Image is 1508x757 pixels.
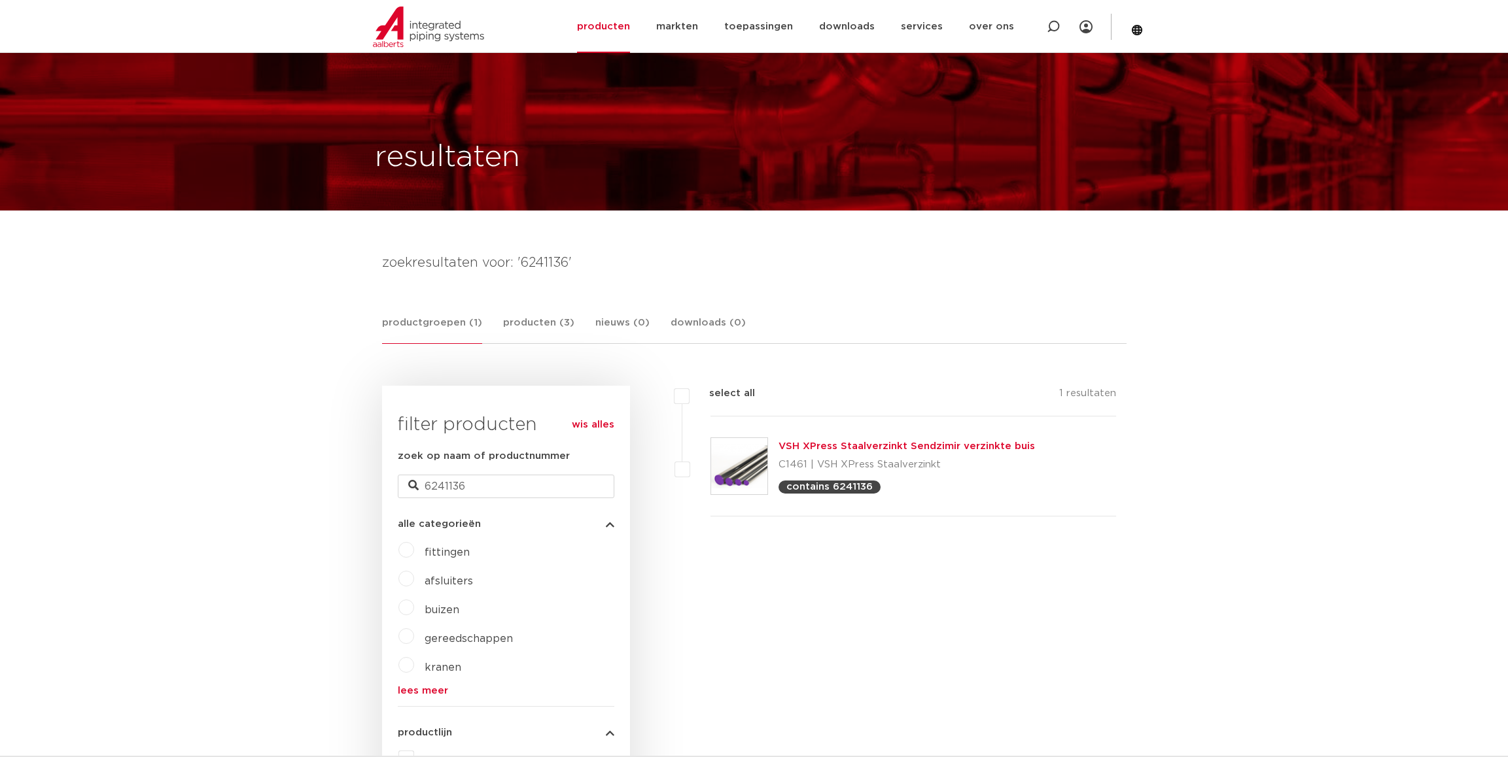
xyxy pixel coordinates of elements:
[398,728,452,737] span: productlijn
[572,417,614,433] a: wis alles
[779,441,1035,451] a: VSH XPress Staalverzinkt Sendzimir verzinkte buis
[711,438,767,494] img: Thumbnail for VSH XPress Staalverzinkt Sendzimir verzinkte buis
[398,412,614,438] h3: filter producten
[595,315,650,343] a: nieuws (0)
[425,605,459,615] a: buizen
[398,448,570,464] label: zoek op naam of productnummer
[398,519,614,529] button: alle categorieën
[425,633,513,644] a: gereedschappen
[503,315,574,343] a: producten (3)
[398,686,614,696] a: lees meer
[425,576,473,586] a: afsluiters
[779,454,1035,475] p: C1461 | VSH XPress Staalverzinkt
[398,475,614,498] input: zoeken
[382,315,482,344] a: productgroepen (1)
[425,547,470,558] a: fittingen
[671,315,746,343] a: downloads (0)
[398,728,614,737] button: productlijn
[375,137,520,178] h1: resultaten
[425,662,461,673] a: kranen
[786,482,873,492] p: contains 6241136
[690,386,755,401] label: select all
[1059,386,1116,406] p: 1 resultaten
[398,519,481,529] span: alle categorieën
[382,252,1127,273] h4: zoekresultaten voor: '6241136'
